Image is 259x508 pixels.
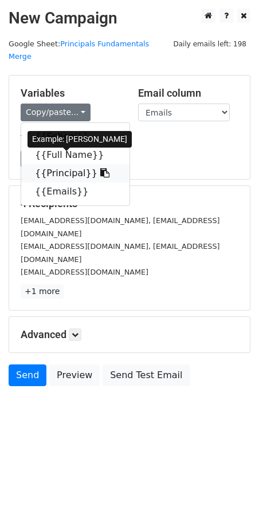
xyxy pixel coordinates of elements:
[21,87,121,100] h5: Variables
[21,268,148,276] small: [EMAIL_ADDRESS][DOMAIN_NAME]
[49,364,100,386] a: Preview
[9,39,149,61] small: Google Sheet:
[9,364,46,386] a: Send
[138,87,238,100] h5: Email column
[9,39,149,61] a: Principals Fundamentals Merge
[169,39,250,48] a: Daily emails left: 198
[9,9,250,28] h2: New Campaign
[21,216,219,238] small: [EMAIL_ADDRESS][DOMAIN_NAME], [EMAIL_ADDRESS][DOMAIN_NAME]
[21,284,64,299] a: +1 more
[21,104,91,121] a: Copy/paste...
[202,453,259,508] iframe: Chat Widget
[21,164,129,182] a: {{Principal}}
[21,128,129,146] a: {{School}}
[103,364,190,386] a: Send Test Email
[21,242,219,264] small: [EMAIL_ADDRESS][DOMAIN_NAME], [EMAIL_ADDRESS][DOMAIN_NAME]
[169,38,250,50] span: Daily emails left: 198
[28,131,132,148] div: Example: [PERSON_NAME]
[21,146,129,164] a: {{Full Name}}
[21,328,238,341] h5: Advanced
[21,182,129,201] a: {{Emails}}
